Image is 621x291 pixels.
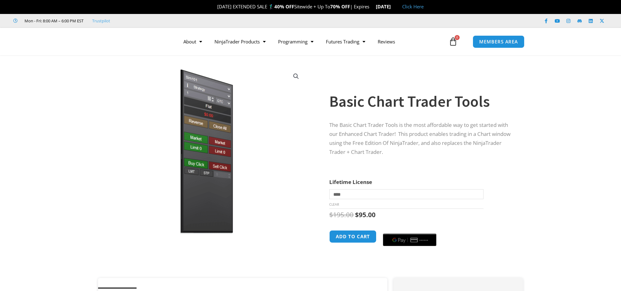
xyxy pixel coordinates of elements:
nav: Menu [177,34,447,49]
label: Lifetime License [329,178,372,186]
p: The Basic Chart Trader Tools is the most affordable way to get started with our Enhanced Chart Tr... [329,121,511,157]
text: •••••• [420,238,429,242]
img: LogoAI | Affordable Indicators – NinjaTrader [88,30,155,53]
a: Click Here [402,3,424,10]
bdi: 95.00 [355,210,376,219]
span: MEMBERS AREA [479,39,518,44]
a: View full-screen image gallery [290,71,302,82]
bdi: 195.00 [329,210,353,219]
a: Futures Trading [320,34,371,49]
img: Basic Chart Trader Tools - CL 2 Minute | Affordable Indicators – NinjaTrader [306,66,506,206]
span: Mon - Fri: 8:00 AM – 6:00 PM EST [23,17,83,25]
button: Add to cart [329,230,376,243]
h1: Basic Chart Trader Tools [329,91,511,112]
a: Trustpilot [92,17,110,25]
span: [DATE] EXTENDED SALE 🏌️‍♂️ Sitewide + Up To | Expires [211,3,376,10]
strong: 70% OFF [330,3,350,10]
img: ⌛ [370,4,374,9]
img: 🏭 [391,4,396,9]
span: $ [355,210,359,219]
span: $ [329,210,333,219]
a: Reviews [371,34,401,49]
a: MEMBERS AREA [473,35,524,48]
iframe: Secure payment input frame [382,229,438,230]
strong: [DATE] [376,3,396,10]
a: Clear options [329,202,339,207]
a: 0 [439,33,467,51]
img: 🎉 [212,4,217,9]
a: NinjaTrader Products [208,34,272,49]
button: Buy with GPay [383,234,436,246]
a: Programming [272,34,320,49]
strong: 40% OFF [274,3,294,10]
img: BasicTools [107,66,306,238]
span: 0 [455,35,460,40]
a: About [177,34,208,49]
